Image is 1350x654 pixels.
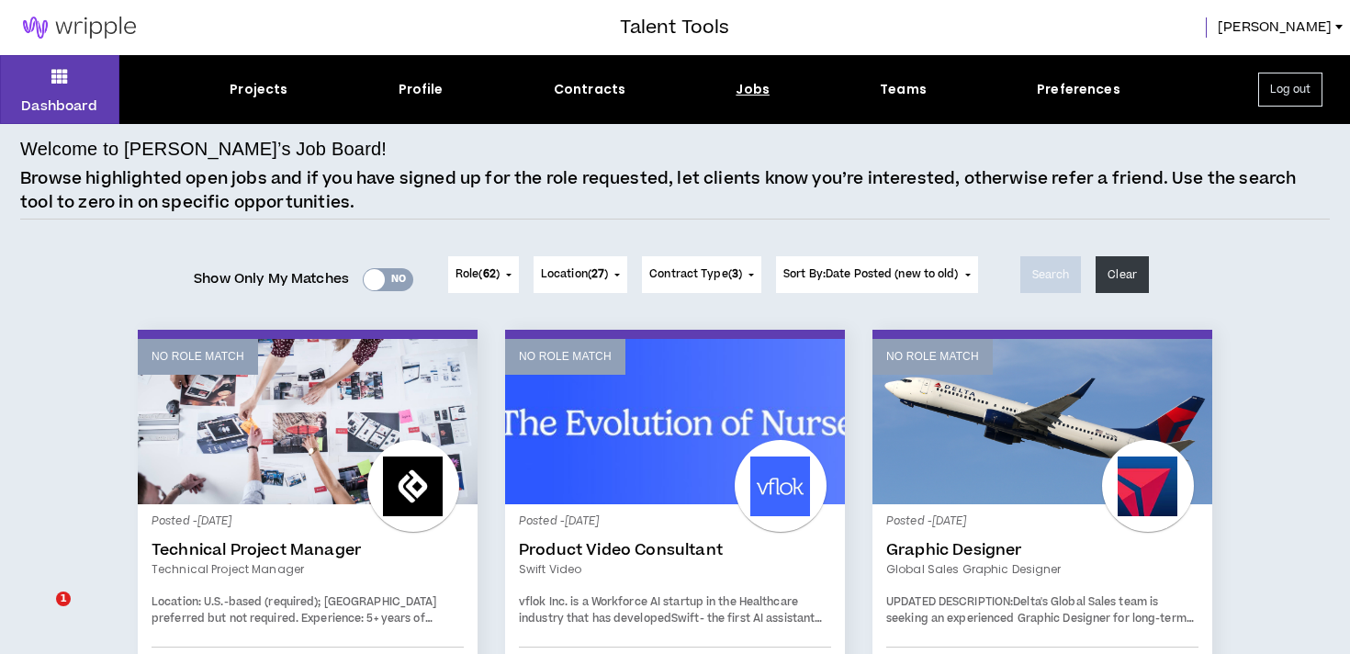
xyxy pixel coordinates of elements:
div: Projects [230,80,287,99]
div: Profile [399,80,444,99]
p: Posted - [DATE] [519,513,831,530]
span: vflok Inc. is a Workforce AI startup in the Healthcare industry that has developed [519,594,798,626]
strong: UPDATED DESCRIPTION: [886,594,1013,610]
div: Preferences [1037,80,1120,99]
a: Product Video Consultant [519,541,831,559]
div: Contracts [554,80,625,99]
p: Posted - [DATE] [152,513,464,530]
a: Technical Project Manager [152,561,464,578]
span: U.S.-based (required); [GEOGRAPHIC_DATA] preferred but not required. [152,594,437,626]
span: 3 [732,266,738,282]
span: Show Only My Matches [194,265,349,293]
span: Location ( ) [541,266,608,283]
span: Location: [152,594,201,610]
p: Browse highlighted open jobs and if you have signed up for the role requested, let clients know y... [20,167,1330,214]
a: Technical Project Manager [152,541,464,559]
span: Role ( ) [456,266,500,283]
iframe: Intercom live chat [18,592,62,636]
button: Log out [1258,73,1322,107]
span: Contract Type ( ) [649,266,742,283]
button: Search [1020,256,1082,293]
button: Role(62) [448,256,519,293]
p: Dashboard [21,96,97,116]
span: 1 [56,592,71,606]
span: 27 [591,266,604,282]
span: [PERSON_NAME] [1218,17,1332,38]
div: Teams [880,80,927,99]
span: 62 [483,266,496,282]
p: No Role Match [886,348,979,366]
a: No Role Match [872,339,1212,504]
p: Posted - [DATE] [886,513,1198,530]
span: Sort By: Date Posted (new to old) [783,266,959,282]
h3: Talent Tools [620,14,729,41]
h4: Welcome to [PERSON_NAME]’s Job Board! [20,135,387,163]
button: Clear [1096,256,1149,293]
a: Swift video [519,561,831,578]
a: No Role Match [138,339,478,504]
p: No Role Match [152,348,244,366]
button: Sort By:Date Posted (new to old) [776,256,978,293]
button: Location(27) [534,256,627,293]
span: Experience: [301,611,364,626]
a: No Role Match [505,339,845,504]
button: Contract Type(3) [642,256,761,293]
p: No Role Match [519,348,612,366]
a: Global Sales Graphic Designer [886,561,1198,578]
a: Graphic Designer [886,541,1198,559]
a: Swift [671,611,700,626]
